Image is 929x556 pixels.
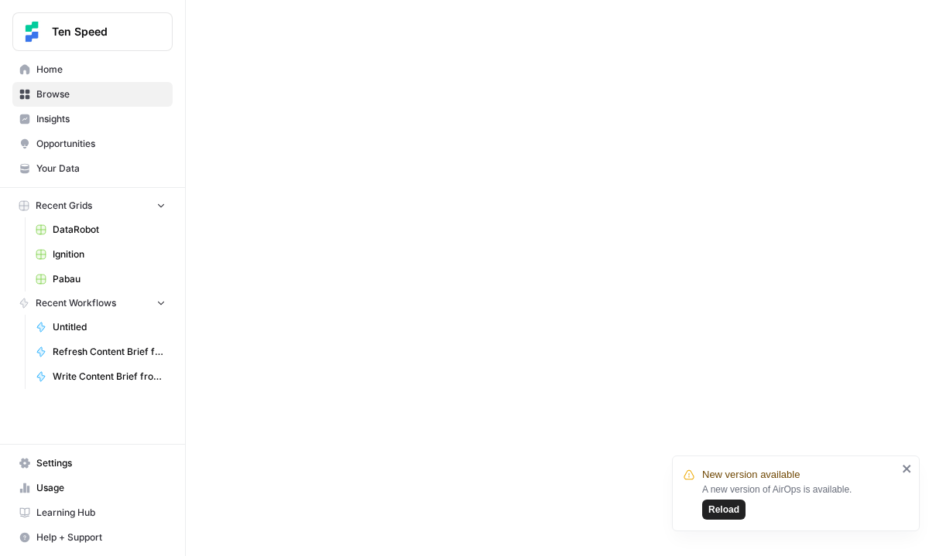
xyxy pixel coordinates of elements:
[53,320,166,334] span: Untitled
[29,315,173,339] a: Untitled
[29,339,173,364] a: Refresh Content Brief from Keyword [DEV]
[29,364,173,389] a: Write Content Brief from Keyword [DEV]
[53,223,166,237] span: DataRobot
[36,137,166,151] span: Opportunities
[36,63,166,77] span: Home
[53,272,166,286] span: Pabau
[12,57,173,82] a: Home
[36,296,116,310] span: Recent Workflows
[12,131,173,156] a: Opportunities
[36,506,166,520] span: Learning Hub
[36,456,166,470] span: Settings
[29,242,173,267] a: Ignition
[12,82,173,107] a: Browse
[36,112,166,126] span: Insights
[12,500,173,525] a: Learning Hub
[29,217,173,242] a: DataRobot
[12,292,173,315] button: Recent Workflows
[12,451,173,476] a: Settings
[12,156,173,181] a: Your Data
[53,370,166,384] span: Write Content Brief from Keyword [DEV]
[36,87,166,101] span: Browse
[902,462,913,475] button: close
[702,483,897,520] div: A new version of AirOps is available.
[36,162,166,176] span: Your Data
[36,199,92,213] span: Recent Grids
[702,500,746,520] button: Reload
[36,481,166,495] span: Usage
[12,525,173,550] button: Help + Support
[12,476,173,500] a: Usage
[36,530,166,544] span: Help + Support
[18,18,46,46] img: Ten Speed Logo
[708,503,739,517] span: Reload
[702,467,800,483] span: New version available
[53,247,166,261] span: Ignition
[12,107,173,131] a: Insights
[29,267,173,292] a: Pabau
[12,194,173,217] button: Recent Grids
[52,24,146,39] span: Ten Speed
[53,345,166,359] span: Refresh Content Brief from Keyword [DEV]
[12,12,173,51] button: Workspace: Ten Speed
